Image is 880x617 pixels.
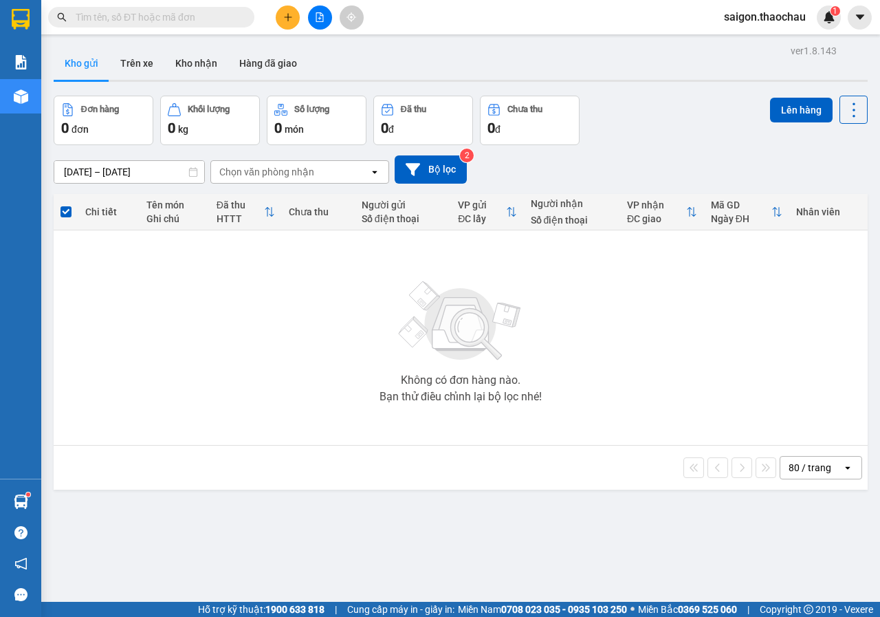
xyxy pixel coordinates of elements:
[267,96,366,145] button: Số lượng0món
[458,213,505,224] div: ĐC lấy
[14,495,28,509] img: warehouse-icon
[854,11,866,23] span: caret-down
[362,199,444,210] div: Người gửi
[487,120,495,136] span: 0
[678,604,737,615] strong: 0369 525 060
[294,105,329,114] div: Số lượng
[146,199,202,210] div: Tên món
[54,96,153,145] button: Đơn hàng0đơn
[54,161,204,183] input: Select a date range.
[276,6,300,30] button: plus
[451,194,523,230] th: Toggle SortBy
[531,198,613,209] div: Người nhận
[791,43,837,58] div: ver 1.8.143
[796,206,861,217] div: Nhân viên
[392,273,529,369] img: svg+xml;base64,PHN2ZyBjbGFzcz0ibGlzdC1wbHVnX19zdmciIHhtbG5zPSJodHRwOi8vd3d3LnczLm9yZy8yMDAwL3N2Zy...
[704,194,790,230] th: Toggle SortBy
[458,602,627,617] span: Miền Nam
[57,12,67,22] span: search
[71,124,89,135] span: đơn
[833,6,837,16] span: 1
[620,194,704,230] th: Toggle SortBy
[81,105,119,114] div: Đơn hàng
[335,602,337,617] span: |
[460,149,474,162] sup: 2
[395,155,467,184] button: Bộ lọc
[188,105,230,114] div: Khối lượng
[285,124,304,135] span: món
[531,215,613,226] div: Số điện thoại
[627,199,686,210] div: VP nhận
[315,12,324,22] span: file-add
[401,105,426,114] div: Đã thu
[76,10,238,25] input: Tìm tên, số ĐT hoặc mã đơn
[804,605,813,614] span: copyright
[711,199,772,210] div: Mã GD
[14,588,27,601] span: message
[789,461,831,475] div: 80 / trang
[109,47,164,80] button: Trên xe
[770,98,833,122] button: Lên hàng
[14,526,27,539] span: question-circle
[164,47,228,80] button: Kho nhận
[146,213,202,224] div: Ghi chú
[388,124,394,135] span: đ
[168,120,175,136] span: 0
[283,12,293,22] span: plus
[495,124,500,135] span: đ
[289,206,347,217] div: Chưa thu
[308,6,332,30] button: file-add
[178,124,188,135] span: kg
[160,96,260,145] button: Khối lượng0kg
[627,213,686,224] div: ĐC giao
[14,55,28,69] img: solution-icon
[12,9,30,30] img: logo-vxr
[362,213,444,224] div: Số điện thoại
[340,6,364,30] button: aim
[369,166,380,177] svg: open
[379,391,542,402] div: Bạn thử điều chỉnh lại bộ lọc nhé!
[373,96,473,145] button: Đã thu0đ
[347,602,454,617] span: Cung cấp máy in - giấy in:
[630,607,635,612] span: ⚪️
[61,120,69,136] span: 0
[14,89,28,104] img: warehouse-icon
[507,105,542,114] div: Chưa thu
[501,604,627,615] strong: 0708 023 035 - 0935 103 250
[747,602,749,617] span: |
[711,213,772,224] div: Ngày ĐH
[217,199,265,210] div: Đã thu
[842,462,853,473] svg: open
[638,602,737,617] span: Miền Bắc
[830,6,840,16] sup: 1
[85,206,133,217] div: Chi tiết
[823,11,835,23] img: icon-new-feature
[26,492,30,497] sup: 1
[54,47,109,80] button: Kho gửi
[228,47,308,80] button: Hàng đã giao
[265,604,324,615] strong: 1900 633 818
[217,213,265,224] div: HTTT
[219,165,314,179] div: Chọn văn phòng nhận
[210,194,283,230] th: Toggle SortBy
[713,8,817,25] span: saigon.thaochau
[381,120,388,136] span: 0
[848,6,872,30] button: caret-down
[458,199,505,210] div: VP gửi
[346,12,356,22] span: aim
[14,557,27,570] span: notification
[198,602,324,617] span: Hỗ trợ kỹ thuật:
[274,120,282,136] span: 0
[401,375,520,386] div: Không có đơn hàng nào.
[480,96,580,145] button: Chưa thu0đ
